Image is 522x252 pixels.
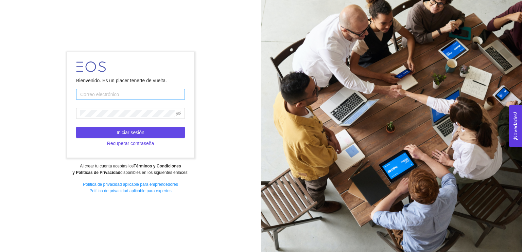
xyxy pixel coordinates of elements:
[117,129,144,136] span: Iniciar sesión
[76,138,185,149] button: Recuperar contraseña
[76,77,185,84] div: Bienvenido. Es un placer tenerte de vuelta.
[176,111,181,116] span: eye-invisible
[76,127,185,138] button: Iniciar sesión
[76,141,185,146] a: Recuperar contraseña
[509,105,522,147] button: Open Feedback Widget
[4,163,256,176] div: Al crear tu cuenta aceptas los disponibles en los siguientes enlaces:
[76,89,185,100] input: Correo electrónico
[83,182,178,187] a: Política de privacidad aplicable para emprendedores
[72,164,181,175] strong: Términos y Condiciones y Políticas de Privacidad
[76,61,106,72] img: LOGO
[107,140,154,147] span: Recuperar contraseña
[89,188,171,193] a: Política de privacidad aplicable para expertos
